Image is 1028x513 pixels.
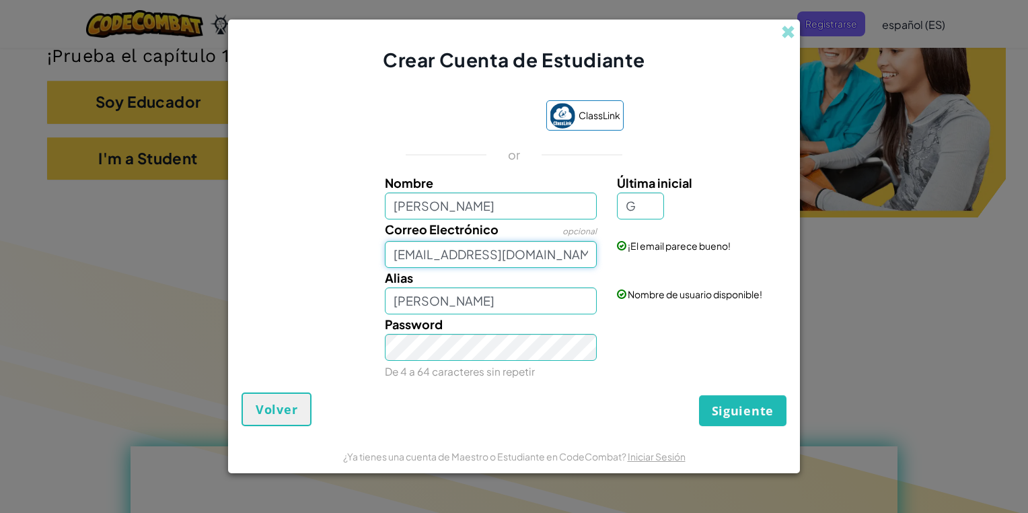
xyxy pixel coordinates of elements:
span: Alias [385,270,413,285]
img: classlink-logo-small.png [550,103,575,129]
span: Volver [256,401,297,417]
span: ClassLink [579,106,620,125]
span: Siguiente [712,403,774,419]
span: Nombre de usuario disponible! [628,288,762,300]
button: Siguiente [699,395,786,426]
span: Crear Cuenta de Estudiante [383,48,645,71]
span: ¡El email parece bueno! [628,240,731,252]
span: Correo Electrónico [385,221,499,237]
iframe: Botón de Acceder con Google [398,102,540,131]
button: Volver [242,392,311,426]
span: ¿Ya tienes una cuenta de Maestro o Estudiante en CodeCombat? [343,450,628,463]
a: Iniciar Sesión [628,450,686,463]
span: opcional [562,226,597,236]
span: Nombre [385,175,433,191]
span: Password [385,316,443,332]
p: or [508,147,521,163]
small: De 4 a 64 caracteres sin repetir [385,365,535,378]
span: Última inicial [617,175,692,191]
